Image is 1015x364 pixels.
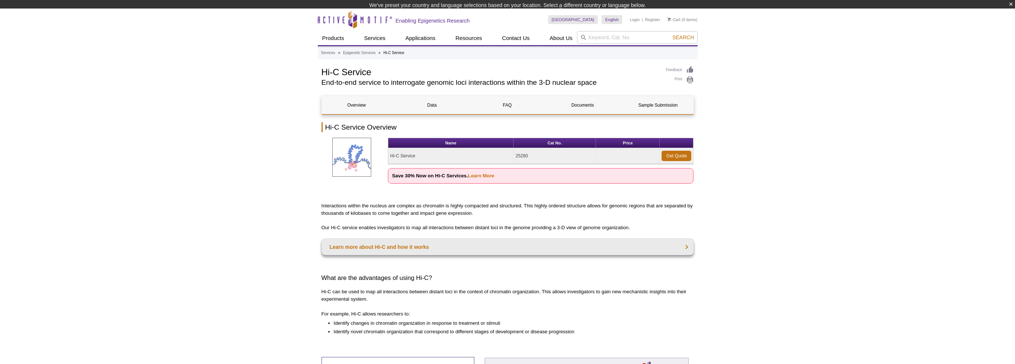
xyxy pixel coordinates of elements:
[514,148,596,164] td: 25280
[322,66,659,77] h1: Hi-C Service
[379,51,381,55] li: »
[392,173,494,178] strong: Save 30% Now on Hi-C Services.
[577,31,698,44] input: Keyword, Cat. No.
[668,17,671,21] img: Your Cart
[383,51,404,55] li: Hi-C Service
[388,138,514,148] th: Name
[451,31,487,45] a: Resources
[472,96,542,114] a: FAQ
[322,310,694,318] p: For example, Hi-C allows researchers to:
[396,17,470,24] h2: Enabling Epigenetics Research
[545,31,577,45] a: About Us
[388,148,514,164] td: Hi-C Service
[596,138,660,148] th: Price
[498,31,534,45] a: Contact Us
[468,173,494,178] a: Learn More
[322,202,694,217] p: Interactions within the nucleus are complex as chromatin is highly compacted and structured. This...
[343,50,376,56] a: Epigenetic Services
[334,328,686,335] li: Identify novel chromatin organization that correspond to different stages of development or disea...
[397,96,467,114] a: Data
[514,138,596,148] th: Cat No.
[318,31,349,45] a: Products
[559,6,579,23] img: Change Here
[322,288,694,303] p: Hi-C can be used to map all interactions between distant loci in the context of chromatin organiz...
[338,51,340,55] li: »
[401,31,440,45] a: Applications
[642,15,643,24] li: |
[645,17,660,22] a: Register
[322,96,392,114] a: Overview
[670,34,696,41] button: Search
[630,17,640,22] a: Login
[668,17,680,22] a: Cart
[662,151,691,161] a: Get Quote
[322,79,659,86] h2: End-to-end service to interrogate genomic loci interactions within the 3-D nuclear space​
[668,15,698,24] li: (0 items)
[672,34,694,40] span: Search
[602,15,622,24] a: English
[666,66,694,74] a: Feedback
[322,239,694,255] a: Learn more about Hi-C and how it works
[322,274,694,283] h3: What are the advantages of using Hi-C?
[322,224,694,231] p: Our Hi-C service enables investigators to map all interactions between distant loci in the genome...
[321,50,335,56] a: Services
[334,320,686,327] li: Identify changes in chromatin organization in response to treatment or stimuli​
[360,31,390,45] a: Services
[623,96,693,114] a: Sample Submission
[332,138,371,177] img: Hi-C Service
[322,122,694,132] h2: Hi-C Service Overview
[548,96,617,114] a: Documents
[666,76,694,84] a: Print
[548,15,598,24] a: [GEOGRAPHIC_DATA]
